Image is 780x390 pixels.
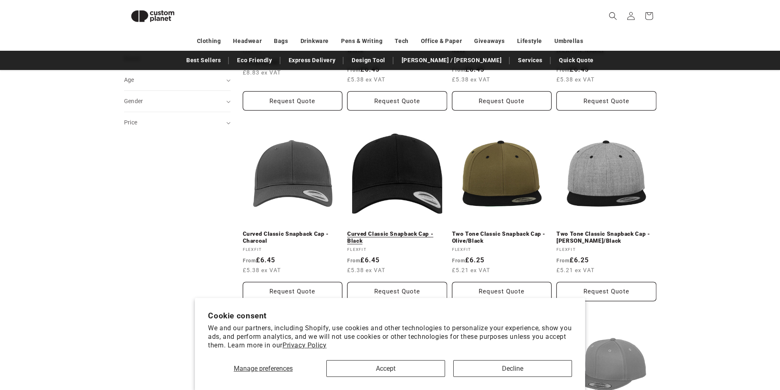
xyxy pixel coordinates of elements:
[554,34,583,48] a: Umbrellas
[556,91,656,110] button: Request Quote
[643,302,780,390] iframe: Chat Widget
[243,91,343,110] button: Request Quote
[555,53,598,68] a: Quick Quote
[124,70,231,90] summary: Age (0 selected)
[556,282,656,301] : Request Quote
[283,341,326,349] a: Privacy Policy
[452,91,552,110] button: Request Quote
[234,365,293,372] span: Manage preferences
[285,53,340,68] a: Express Delivery
[347,91,447,110] button: Request Quote
[398,53,506,68] a: [PERSON_NAME] / [PERSON_NAME]
[208,311,572,320] h2: Cookie consent
[274,34,288,48] a: Bags
[395,34,408,48] a: Tech
[301,34,329,48] a: Drinkware
[197,34,221,48] a: Clothing
[347,282,447,301] button: Request Quote
[243,230,343,245] a: Curved Classic Snapback Cap - Charcoal
[233,34,262,48] a: Headwear
[124,91,231,112] summary: Gender (0 selected)
[604,7,622,25] summary: Search
[124,3,181,29] img: Custom Planet
[453,360,572,377] button: Decline
[341,34,382,48] a: Pens & Writing
[182,53,225,68] a: Best Sellers
[517,34,542,48] a: Lifestyle
[348,53,389,68] a: Design Tool
[474,34,504,48] a: Giveaways
[124,77,134,83] span: Age
[124,98,143,104] span: Gender
[347,230,447,245] a: Curved Classic Snapback Cap - Black
[124,119,138,126] span: Price
[208,360,318,377] button: Manage preferences
[124,112,231,133] summary: Price
[514,53,547,68] a: Services
[556,230,656,245] a: Two Tone Classic Snapback Cap - [PERSON_NAME]/Black
[326,360,445,377] button: Accept
[452,230,552,245] a: Two Tone Classic Snapback Cap - Olive/Black
[208,324,572,349] p: We and our partners, including Shopify, use cookies and other technologies to personalize your ex...
[243,282,343,301] button: Request Quote
[421,34,462,48] a: Office & Paper
[233,53,276,68] a: Eco Friendly
[452,282,552,301] : Request Quote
